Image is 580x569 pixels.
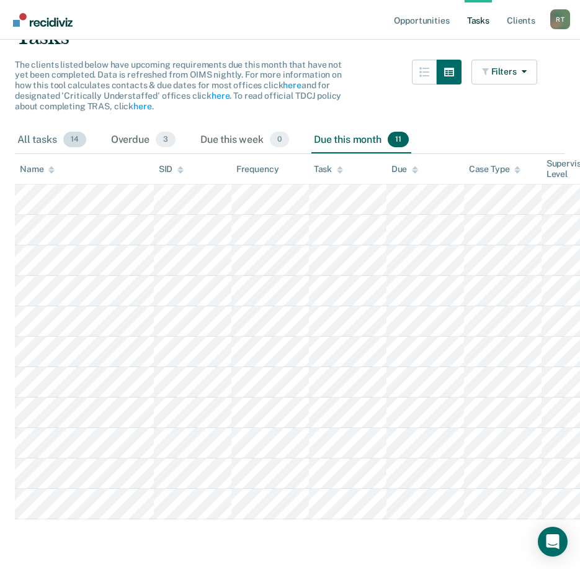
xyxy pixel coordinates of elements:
div: Name [20,164,55,175]
div: Frequency [236,164,279,175]
span: 11 [388,132,409,148]
div: All tasks14 [15,127,89,154]
button: Profile dropdown button [550,9,570,29]
span: 0 [270,132,289,148]
a: here [283,80,301,90]
div: Task [314,164,343,175]
span: 3 [156,132,176,148]
div: Overdue3 [109,127,178,154]
div: Due this week0 [198,127,292,154]
a: here [212,91,230,101]
div: Due this month11 [311,127,411,154]
div: Case Type [469,164,521,175]
div: SID [159,164,184,175]
button: Filters [471,60,537,84]
span: The clients listed below have upcoming requirements due this month that have not yet been complet... [15,60,342,111]
div: Open Intercom Messenger [538,527,568,557]
div: R T [550,9,570,29]
div: Due [391,164,419,175]
a: here [133,101,151,111]
img: Recidiviz [13,13,73,27]
div: Tasks [15,24,565,50]
span: 14 [63,132,86,148]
